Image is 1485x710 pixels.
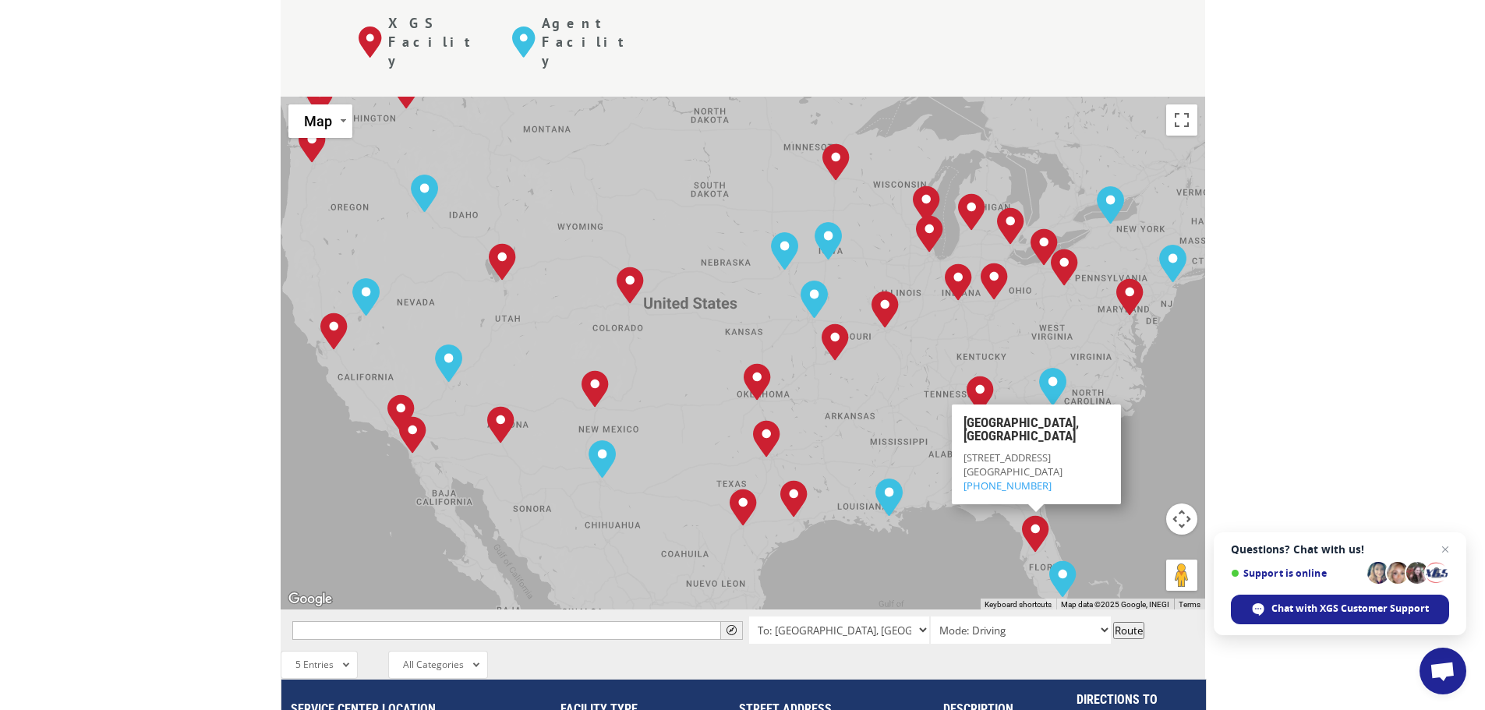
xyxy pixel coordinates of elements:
div: Tunnel Hill, GA [960,369,1000,419]
div: Dayton, OH [974,256,1014,306]
button: Keyboard shortcuts [985,599,1052,610]
button: Change map style [288,104,352,138]
div: Salt Lake City, UT [483,237,522,287]
div: Kent, WA [300,72,340,122]
span:  [727,625,737,635]
div: Springfield, MO [815,317,855,367]
div: Baltimore, MD [1110,272,1150,322]
div: Pittsburgh, PA [1045,242,1084,292]
button: Route [1113,622,1144,639]
span: [GEOGRAPHIC_DATA] [963,464,1062,478]
span: Support is online [1231,567,1362,579]
div: Tracy, CA [314,306,354,356]
div: Kansas City, MO [794,274,834,324]
div: Houston, TX [774,474,814,524]
button: Drag Pegman onto the map to open Street View [1166,560,1197,591]
div: Reno, NV [346,272,386,322]
span: Map [304,113,332,129]
div: Las Vegas, NV [429,338,468,388]
div: El Paso, TX [582,434,622,484]
span: All Categories [403,658,464,671]
div: Dallas, TX [747,414,787,464]
div: Portland, OR [292,119,332,169]
div: Elizabeth, NJ [1153,238,1193,288]
a: Open chat [1420,648,1466,694]
div: Minneapolis, MN [816,137,856,187]
button:  [720,621,743,640]
span: Map data ©2025 Google, INEGI [1061,600,1169,609]
div: Cleveland, OH [1024,222,1064,272]
span: [STREET_ADDRESS] [963,450,1050,464]
div: New Orleans, LA [869,472,909,522]
div: Charlotte, NC [1033,362,1073,412]
div: Detroit, MI [991,201,1031,251]
button: Map camera controls [1166,503,1197,535]
a: [PHONE_NUMBER] [963,479,1051,493]
div: St. Louis, MO [865,284,905,334]
div: Denver, CO [610,260,650,310]
div: Oklahoma City, OK [737,357,777,407]
a: Open this area in Google Maps (opens a new window) [285,589,336,609]
div: San Diego, CA [393,410,433,460]
img: Google [285,589,336,609]
p: XGS Facility [388,14,489,69]
p: Agent Facility [542,14,642,69]
div: Rochester, NY [1091,180,1130,230]
div: Jacksonville, FL [1018,464,1058,514]
div: Lakeland, FL [1016,509,1055,559]
div: Omaha, NE [765,226,804,276]
button: Toggle fullscreen view [1166,104,1197,136]
h3: [GEOGRAPHIC_DATA], [GEOGRAPHIC_DATA] [963,415,1108,450]
div: Boise, ID [405,168,444,218]
span: Chat with XGS Customer Support [1231,595,1449,624]
div: Albuquerque, NM [575,364,615,414]
a: Terms [1179,600,1200,609]
div: Chicago, IL [910,209,949,259]
div: Indianapolis, IN [939,257,978,307]
span: 5 Entries [295,658,334,671]
div: Spokane, WA [387,65,426,115]
div: Miami, FL [1043,554,1083,604]
div: Des Moines, IA [808,216,848,266]
span: Close [1103,410,1114,421]
div: Chino, CA [381,388,421,438]
div: San Antonio, TX [723,482,763,532]
div: Milwaukee, WI [907,179,946,229]
div: Grand Rapids, MI [952,187,992,237]
span: Chat with XGS Customer Support [1271,602,1429,616]
div: Phoenix, AZ [481,400,521,450]
span: Questions? Chat with us! [1231,543,1449,556]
